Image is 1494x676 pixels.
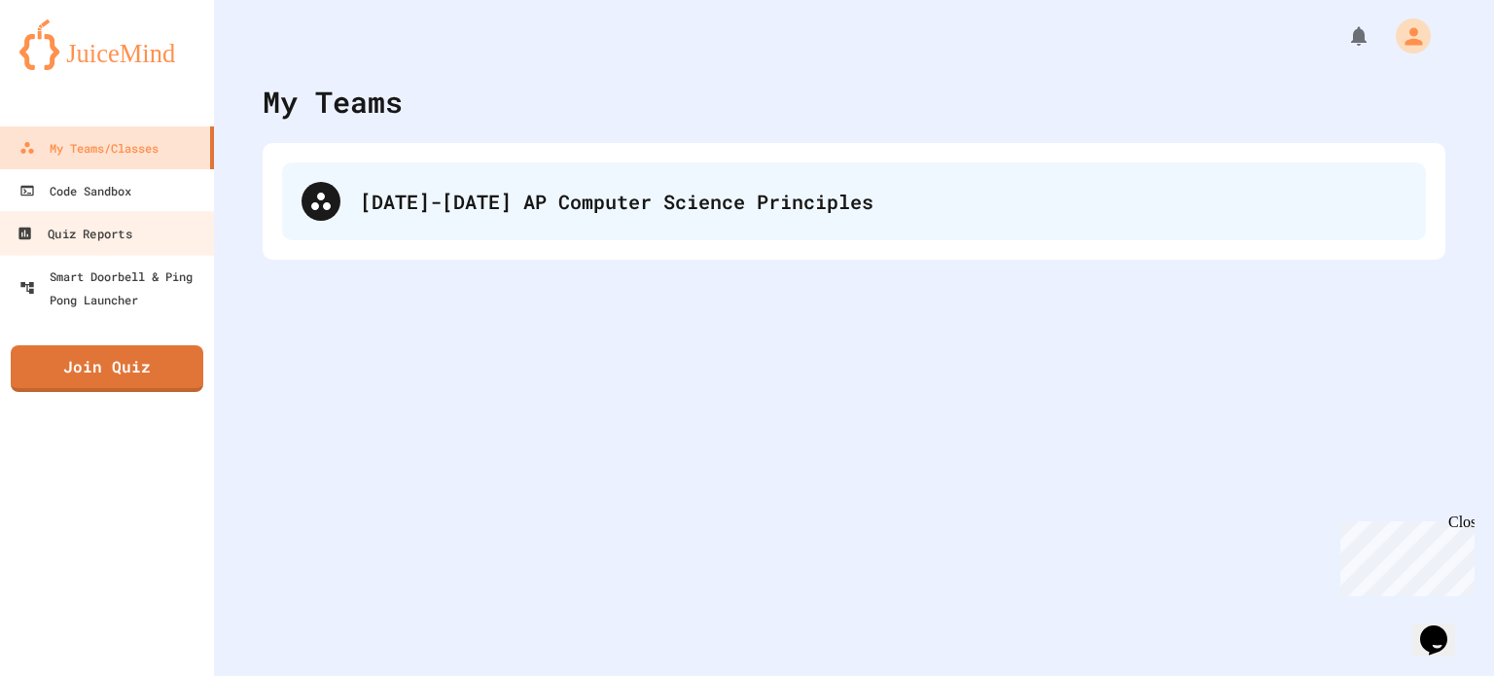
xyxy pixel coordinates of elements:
a: Join Quiz [11,345,203,392]
div: My Notifications [1311,19,1375,53]
div: My Teams [263,80,403,124]
iframe: chat widget [1333,514,1475,596]
img: logo-orange.svg [19,19,195,70]
div: Chat with us now!Close [8,8,134,124]
div: Smart Doorbell & Ping Pong Launcher [19,265,206,311]
iframe: chat widget [1412,598,1475,657]
div: My Account [1375,14,1436,58]
div: My Teams/Classes [19,136,159,160]
div: Quiz Reports [17,222,131,246]
div: [DATE]-[DATE] AP Computer Science Principles [282,162,1426,240]
div: [DATE]-[DATE] AP Computer Science Principles [360,187,1406,216]
div: Code Sandbox [19,179,131,202]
